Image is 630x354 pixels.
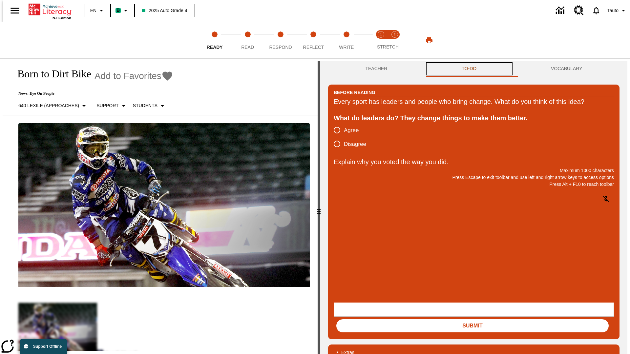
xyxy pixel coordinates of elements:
button: Respond step 3 of 5 [262,22,300,58]
p: Maximum 1000 characters [334,167,614,174]
span: EN [90,7,96,14]
button: Submit [336,319,609,332]
button: TO-DO [425,61,514,77]
p: News: Eye On People [10,91,173,96]
div: Press Enter or Spacebar and then press right and left arrow keys to move the slider [318,61,320,354]
div: reading [3,61,318,351]
div: poll [334,123,371,151]
p: Students [133,102,157,109]
img: Motocross racer James Stewart flies through the air on his dirt bike. [18,123,310,287]
span: Disagree [344,140,366,148]
button: Write step 5 of 5 [327,22,366,58]
body: Explain why you voted the way you did. Maximum 1000 characters Press Alt + F10 to reach toolbar P... [3,5,96,11]
span: NJ Edition [52,16,71,20]
button: Read step 2 of 5 [228,22,266,58]
span: Agree [344,126,359,135]
button: Click to activate and allow voice recognition [598,191,614,207]
button: Stretch Read step 1 of 2 [371,22,390,58]
p: 640 Lexile (Approaches) [18,102,79,109]
span: B [116,6,120,14]
button: Add to Favorites - Born to Dirt Bike [94,70,173,82]
button: VOCABULARY [514,61,619,77]
a: Resource Center, Will open in new tab [570,2,588,19]
p: Explain why you voted the way you did. [334,157,614,167]
div: Home [29,2,71,20]
button: Ready step 1 of 5 [196,22,234,58]
button: Stretch Respond step 2 of 2 [385,22,404,58]
span: Ready [207,45,223,50]
div: Instructional Panel Tabs [328,61,619,77]
button: Select Student [130,100,169,112]
span: Read [241,45,254,50]
button: Support Offline [20,339,67,354]
span: Write [339,45,354,50]
text: 2 [394,33,395,36]
button: Scaffolds, Support [94,100,130,112]
button: Boost Class color is mint green. Change class color [113,5,132,16]
button: Language: EN, Select a language [87,5,108,16]
div: What do leaders do? They change things to make them better. [334,113,614,123]
div: activity [320,61,627,354]
h1: Born to Dirt Bike [10,68,91,80]
button: Open side menu [5,1,25,20]
button: Select Lexile, 640 Lexile (Approaches) [16,100,91,112]
span: Reflect [303,45,324,50]
button: Profile/Settings [605,5,630,16]
p: Press Alt + F10 to reach toolbar [334,181,614,188]
p: Support [96,102,118,109]
span: Support Offline [33,344,62,349]
text: 1 [380,33,382,36]
span: 2025 Auto Grade 4 [142,7,187,14]
button: Reflect step 4 of 5 [294,22,332,58]
span: Tauto [607,7,619,14]
button: Print [419,34,440,46]
div: Every sport has leaders and people who bring change. What do you think of this idea? [334,96,614,107]
span: STRETCH [377,44,399,49]
a: Notifications [588,2,605,19]
span: Add to Favorites [94,71,161,81]
button: Teacher [328,61,425,77]
h2: Before Reading [334,89,375,96]
span: Respond [269,45,292,50]
a: Data Center [552,2,570,20]
p: Press Escape to exit toolbar and use left and right arrow keys to access options [334,174,614,181]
